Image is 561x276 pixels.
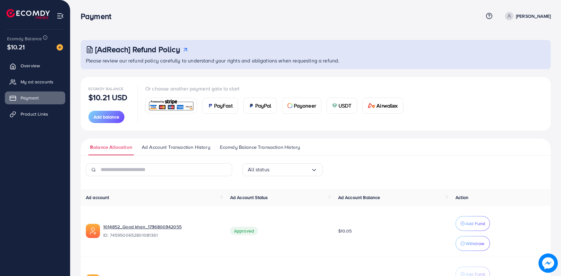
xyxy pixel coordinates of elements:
[208,103,213,108] img: card
[7,42,25,52] span: $10.21
[214,102,233,109] span: PayFast
[21,95,39,101] span: Payment
[7,35,42,42] span: Ecomdy Balance
[88,111,124,123] button: Add balance
[230,227,258,235] span: Approved
[538,253,558,273] img: image
[5,108,65,120] a: Product Links
[456,236,490,251] button: Withdraw
[145,85,409,92] p: Or choose another payment gate to start
[466,220,485,227] p: Add Fund
[6,9,50,19] img: logo
[249,103,254,108] img: card
[86,57,547,64] p: Please review our refund policy carefully to understand your rights and obligations when requesti...
[103,224,182,230] a: 1014852_Good khan_1736800342055
[94,114,119,120] span: Add balance
[81,12,116,21] h3: Payment
[376,102,398,109] span: Airwallex
[88,93,128,101] p: $10.21 USD
[21,62,40,69] span: Overview
[145,98,197,113] a: card
[95,45,180,54] h3: [AdReach] Refund Policy
[5,59,65,72] a: Overview
[242,163,323,176] div: Search for option
[21,79,53,85] span: My ad accounts
[332,103,337,108] img: card
[142,144,210,151] span: Ad Account Transaction History
[88,86,123,91] span: Ecomdy Balance
[202,98,238,114] a: cardPayFast
[269,165,311,175] input: Search for option
[338,228,352,234] span: $10.05
[456,194,468,201] span: Action
[456,216,490,231] button: Add Fund
[368,103,376,108] img: card
[86,224,100,238] img: ic-ads-acc.e4c84228.svg
[148,99,195,112] img: card
[90,144,132,151] span: Balance Allocation
[5,75,65,88] a: My ad accounts
[21,111,48,117] span: Product Links
[57,44,63,51] img: image
[86,194,109,201] span: Ad account
[294,102,316,109] span: Payoneer
[362,98,403,114] a: cardAirwallex
[338,194,380,201] span: Ad Account Balance
[230,194,268,201] span: Ad Account Status
[103,224,220,238] div: <span class='underline'>1014852_Good khan_1736800342055</span></br>7459500652801081361
[327,98,357,114] a: cardUSDT
[339,102,352,109] span: USDT
[220,144,300,151] span: Ecomdy Balance Transaction History
[255,102,271,109] span: PayPal
[282,98,321,114] a: cardPayoneer
[57,12,64,20] img: menu
[248,165,269,175] span: All status
[103,232,220,238] span: ID: 7459500652801081361
[5,91,65,104] a: Payment
[466,240,484,247] p: Withdraw
[243,98,277,114] a: cardPayPal
[287,103,293,108] img: card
